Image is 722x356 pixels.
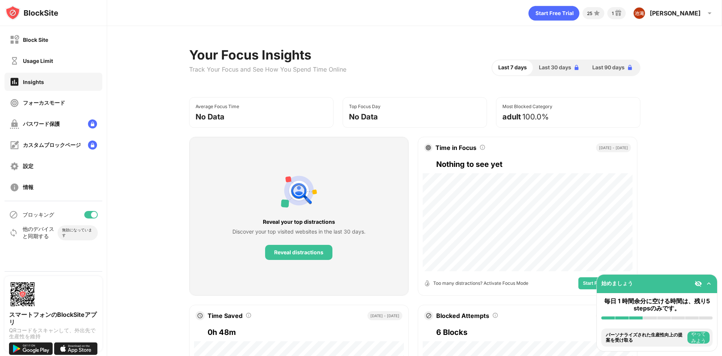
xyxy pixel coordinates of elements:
img: insights-on.svg [10,77,19,87]
div: Average Focus Time [196,104,239,109]
img: clock.svg [197,313,203,319]
div: Track Your Focus and See How You Spend Time Online [189,66,346,73]
img: omni-setup-toggle.svg [705,280,713,287]
div: Reveal your top distractions [232,218,366,226]
div: [DATE] - [DATE] [367,311,402,320]
img: lock-blue.svg [573,64,580,71]
div: 毎日 1 時間余分に空ける時間は、残り5 stepsのみです。 [601,298,713,312]
div: カスタムブロックページ [23,142,81,149]
div: No Data [196,112,224,121]
div: QRコードをスキャンして、外出先で生産性を維持 [9,327,98,339]
div: Nothing to see yet [436,158,631,170]
button: やってみよう [687,332,710,344]
div: 0h 48m [208,326,402,338]
div: No Data [349,112,378,121]
img: block-icon.svg [426,313,432,319]
div: Block Site [23,37,48,43]
div: 100.0% [522,112,549,121]
img: tooltip.svg [492,312,498,318]
div: 25 [587,11,592,16]
div: [PERSON_NAME] [650,9,701,17]
img: password-protection-off.svg [10,119,19,129]
img: points-small.svg [592,9,601,18]
div: Time in Focus [435,144,476,151]
img: focus-off.svg [10,98,19,108]
div: Too many distractions? Activate Focus Mode [433,280,528,287]
button: Start Focus Session [578,277,631,289]
div: Your Focus Insights [189,47,346,63]
img: reward-small.svg [614,9,623,18]
img: sync-icon.svg [9,228,18,237]
img: tooltip.svg [246,312,252,318]
div: Usage Limit [23,58,53,64]
span: Last 30 days [539,63,571,72]
img: blocking-icon.svg [9,210,18,219]
img: logo-blocksite.svg [5,5,58,20]
img: lock-blue.svg [626,64,634,71]
div: 他のデバイスと同期する [23,226,58,240]
img: settings-off.svg [10,162,19,171]
div: adult [502,112,521,121]
div: Reveal distractions [274,249,323,255]
img: lock-menu.svg [88,141,97,150]
div: 設定 [23,163,33,170]
div: パスワード保護 [23,121,60,128]
span: Last 90 days [592,63,625,72]
div: Most Blocked Category [502,104,552,109]
img: personal-suggestions.svg [281,173,317,209]
img: customize-block-page-off.svg [10,141,19,150]
div: 始めましょう [601,280,633,287]
div: Time Saved [208,312,243,319]
div: 1 [612,11,614,16]
img: options-page-qr-code.png [9,281,36,308]
span: Start Focus Session [583,281,626,286]
div: [DATE] - [DATE] [596,311,631,320]
div: パーソナライズされた生産性向上の提案を受け取る [606,332,686,343]
div: 無効になっています [62,228,93,238]
div: Insights [23,79,44,85]
div: Discover your top visited websites in the last 30 days. [232,228,366,236]
div: animation [528,6,579,21]
img: block-off.svg [10,35,19,44]
span: Last 7 days [498,63,527,72]
img: get-it-on-google-play.svg [9,342,53,355]
div: 情報 [23,184,33,191]
img: lock-menu.svg [88,119,97,128]
img: tooltip.svg [479,144,485,150]
div: [DATE] - [DATE] [596,143,631,152]
img: download-on-the-app-store.svg [54,342,98,355]
div: Top Focus Day [349,104,381,109]
div: ブロッキング [23,211,54,218]
img: open-timer.svg [424,280,430,286]
img: eye-not-visible.svg [695,280,702,287]
div: Blocked Attempts [436,312,489,319]
img: ACg8ocKROmsjGHbemENOo6cZ99jSOuN_MuP1dFTKMXcRvZgBNt7Zyg=s96-c [633,7,645,19]
div: 6 Blocks [436,326,631,338]
img: time-usage-off.svg [10,56,19,66]
img: target.svg [426,145,431,150]
div: フォーカスモード [23,99,65,107]
img: about-off.svg [10,183,19,192]
div: スマートフォンのBlockSiteアプリ [9,311,98,326]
